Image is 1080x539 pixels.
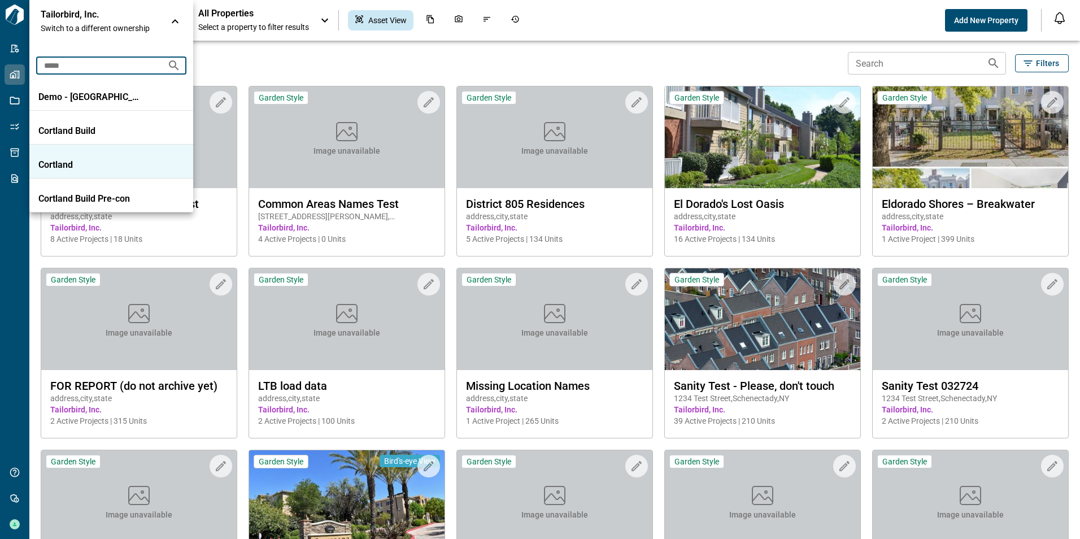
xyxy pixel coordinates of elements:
p: Cortland Build [38,125,140,137]
p: Cortland Build Pre-con [38,193,140,205]
p: Tailorbird, Inc. [41,9,142,20]
p: Demo - [GEOGRAPHIC_DATA] [38,92,140,103]
button: Search organizations [163,54,185,77]
span: Switch to a different ownership [41,23,159,34]
p: Cortland [38,159,140,171]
